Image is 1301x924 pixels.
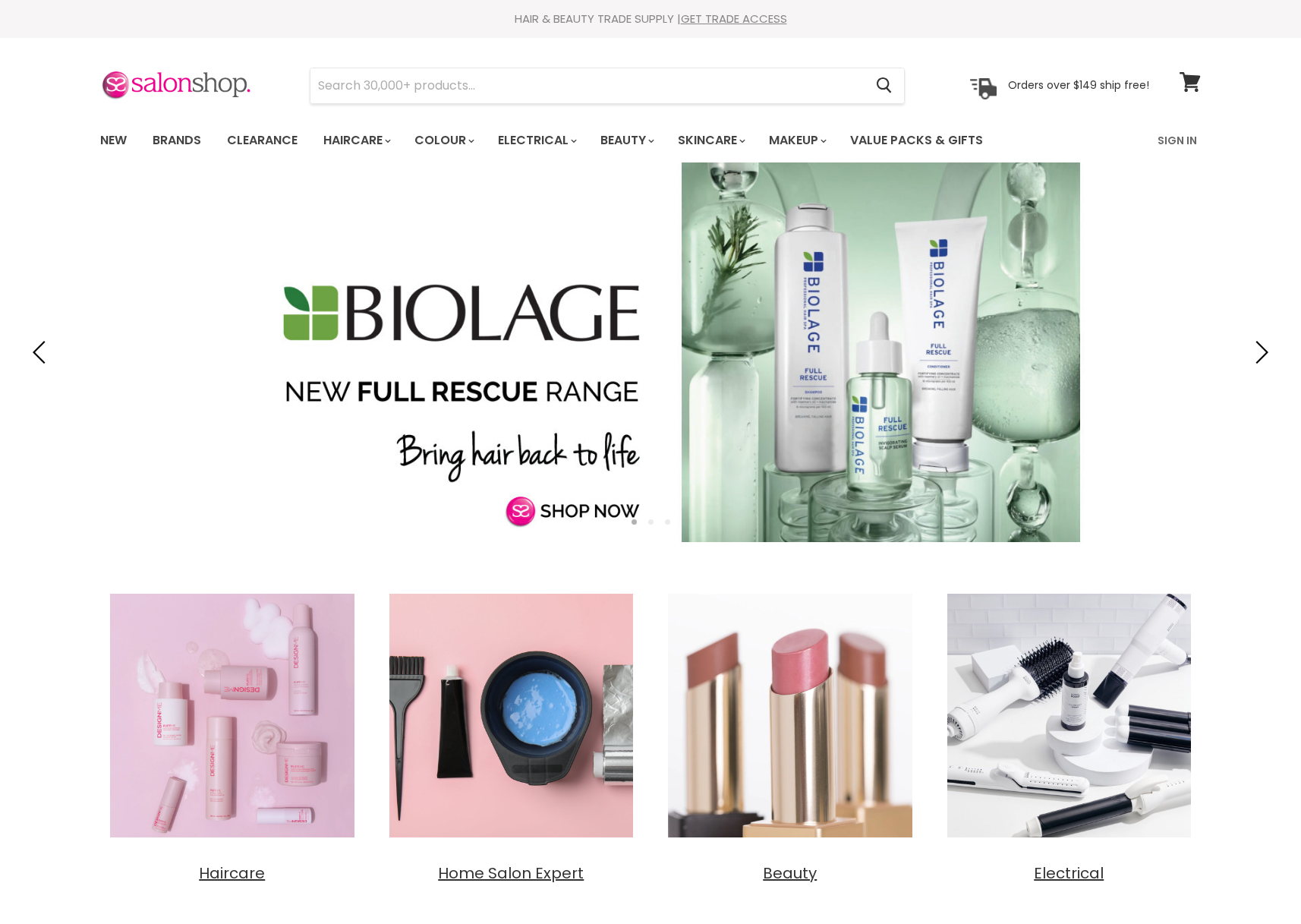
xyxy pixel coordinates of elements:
li: Page dot 2 [648,519,654,525]
p: Orders over $149 ship free! [1008,78,1149,92]
a: Beauty Beauty [658,584,922,884]
a: GET TRADE ACCESS [681,11,787,27]
button: Search [864,68,904,103]
a: Electrical [487,125,586,156]
a: Skincare [666,125,754,156]
a: Sign In [1148,125,1206,156]
button: Previous [27,337,57,367]
a: Clearance [216,125,309,156]
li: Page dot 1 [632,519,637,525]
div: HAIR & BEAUTY TRADE SUPPLY | [81,11,1220,27]
a: Makeup [758,125,836,156]
a: Haircare [312,125,400,156]
a: Haircare Haircare [100,584,364,884]
img: Electrical [937,584,1202,848]
span: Beauty [763,863,817,884]
form: Product [310,68,905,104]
a: New [89,125,138,156]
a: Value Packs & Gifts [839,125,994,156]
span: Home Salon Expert [438,863,584,884]
span: Haircare [199,863,265,884]
nav: Main [81,118,1220,162]
ul: Main menu [89,118,1072,162]
a: Electrical Electrical [937,584,1202,884]
a: Brands [141,125,213,156]
a: Colour [403,125,484,156]
a: Beauty [589,125,663,156]
span: Electrical [1034,863,1104,884]
input: Search [310,68,864,103]
button: Next [1244,337,1274,367]
img: Beauty [658,584,922,848]
img: Home Salon Expert [380,584,644,848]
img: Haircare [100,584,364,848]
a: Home Salon Expert Home Salon Expert [380,584,644,884]
li: Page dot 3 [665,519,670,525]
